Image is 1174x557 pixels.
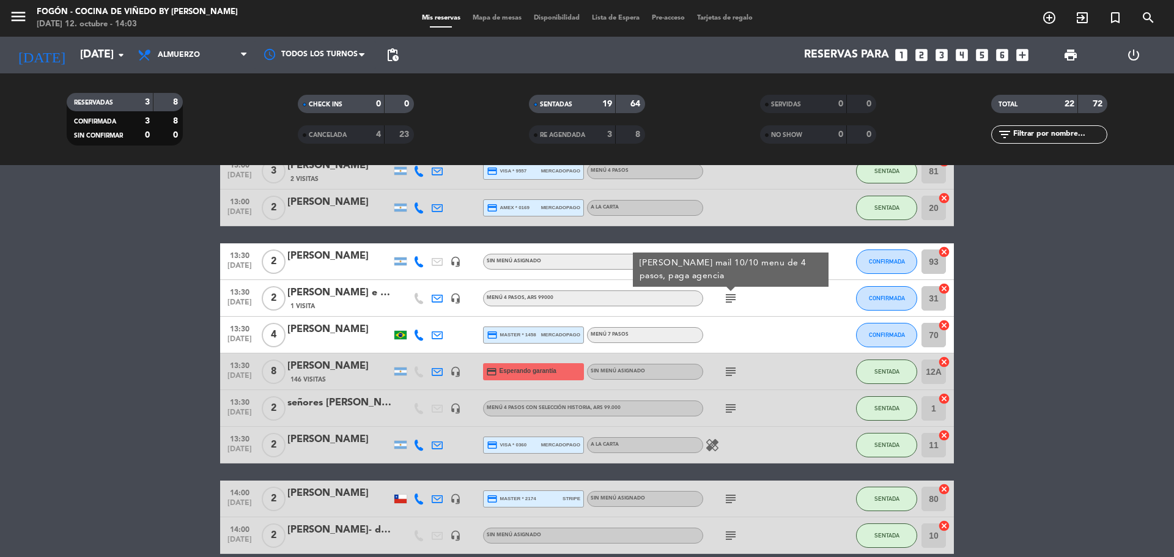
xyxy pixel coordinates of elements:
strong: 0 [376,100,381,108]
span: print [1063,48,1078,62]
span: master * 2174 [487,493,536,504]
i: looks_4 [954,47,970,63]
i: credit_card [487,440,498,451]
span: Menú 4 pasos [591,168,629,173]
i: headset_mic [450,366,461,377]
span: SENTADA [874,368,899,375]
i: subject [723,492,738,506]
span: Sin menú asignado [591,369,645,374]
span: mercadopago [541,441,580,449]
span: NO SHOW [771,132,802,138]
i: healing [705,438,720,452]
span: CONFIRMADA [869,258,905,265]
span: 13:30 [224,248,255,262]
div: [PERSON_NAME] mail 10/10 menu de 4 pasos, paga agencia [640,257,822,282]
span: SIN CONFIRMAR [74,133,123,139]
i: turned_in_not [1108,10,1123,25]
span: 3 [262,159,286,183]
i: headset_mic [450,530,461,541]
span: Menú 4 pasos [487,295,553,300]
span: Tarjetas de regalo [691,15,759,21]
span: [DATE] [224,372,255,386]
i: headset_mic [450,403,461,414]
i: add_box [1014,47,1030,63]
span: pending_actions [385,48,400,62]
strong: 72 [1093,100,1105,108]
i: looks_5 [974,47,990,63]
span: 2 [262,487,286,511]
span: , ARS 99.000 [591,405,621,410]
strong: 0 [866,100,874,108]
strong: 8 [635,130,643,139]
span: [DATE] [224,499,255,513]
span: CONFIRMADA [869,331,905,338]
span: [DATE] [224,408,255,422]
span: 13:30 [224,358,255,372]
span: Sin menú asignado [487,259,541,264]
span: Menú 7 pasos [591,332,629,337]
span: 13:30 [224,284,255,298]
span: [DATE] [224,445,255,459]
span: [DATE] [224,298,255,312]
i: subject [723,291,738,306]
span: Menú 4 pasos con selección Historia [487,405,621,410]
i: cancel [938,246,950,258]
span: SENTADA [874,168,899,174]
i: cancel [938,356,950,368]
span: 146 Visitas [290,375,326,385]
div: [PERSON_NAME] [287,485,391,501]
strong: 19 [602,100,612,108]
i: headset_mic [450,493,461,504]
strong: 0 [838,130,843,139]
i: search [1141,10,1156,25]
i: cancel [938,483,950,495]
i: cancel [938,429,950,441]
div: [PERSON_NAME]- driver in mza [287,522,391,538]
i: filter_list [997,127,1012,142]
i: looks_two [914,47,929,63]
strong: 8 [173,98,180,106]
div: [PERSON_NAME] [287,158,391,174]
i: credit_card [487,202,498,213]
div: [PERSON_NAME] [287,194,391,210]
i: credit_card [487,166,498,177]
div: [PERSON_NAME] e [PERSON_NAME] [287,285,391,301]
span: 13:30 [224,321,255,335]
span: 2 [262,249,286,274]
strong: 3 [607,130,612,139]
span: Disponibilidad [528,15,586,21]
span: mercadopago [541,167,580,175]
span: Esperando garantía [500,366,556,376]
i: looks_one [893,47,909,63]
span: RE AGENDADA [540,132,585,138]
i: exit_to_app [1075,10,1090,25]
strong: 22 [1065,100,1074,108]
span: 2 [262,523,286,548]
span: master * 1458 [487,330,536,341]
span: A LA CARTA [591,442,619,447]
span: 13:30 [224,394,255,408]
span: CONFIRMADA [74,119,116,125]
strong: 3 [145,98,150,106]
span: mercadopago [541,331,580,339]
input: Filtrar por nombre... [1012,128,1107,141]
span: 2 [262,396,286,421]
span: 13:00 [224,194,255,208]
div: [PERSON_NAME] [287,432,391,448]
span: 2 Visitas [290,174,319,184]
span: stripe [563,495,580,503]
span: Mapa de mesas [467,15,528,21]
span: visa * 0360 [487,440,526,451]
span: SENTADA [874,204,899,211]
strong: 0 [838,100,843,108]
div: LOG OUT [1102,37,1165,73]
span: CONFIRMADA [869,295,905,301]
span: Lista de Espera [586,15,646,21]
span: SENTADA [874,441,899,448]
span: Almuerzo [158,51,200,59]
strong: 3 [145,117,150,125]
span: 2 [262,286,286,311]
i: power_settings_new [1126,48,1141,62]
strong: 0 [173,131,180,139]
i: credit_card [487,330,498,341]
